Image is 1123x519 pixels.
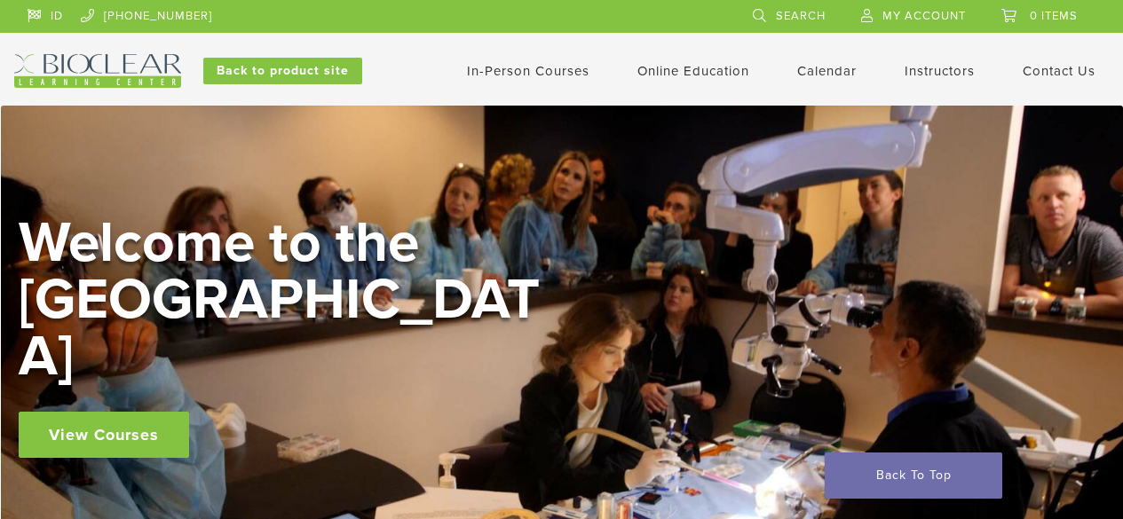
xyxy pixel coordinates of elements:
a: Back To Top [825,452,1002,499]
span: My Account [882,9,966,23]
a: In-Person Courses [467,63,589,79]
a: Back to product site [203,58,362,84]
span: 0 items [1030,9,1078,23]
a: Instructors [905,63,975,79]
img: Bioclear [14,54,181,88]
a: Online Education [637,63,749,79]
a: Contact Us [1023,63,1095,79]
h2: Welcome to the [GEOGRAPHIC_DATA] [19,215,551,385]
a: View Courses [19,412,189,458]
a: Calendar [797,63,857,79]
span: Search [776,9,826,23]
